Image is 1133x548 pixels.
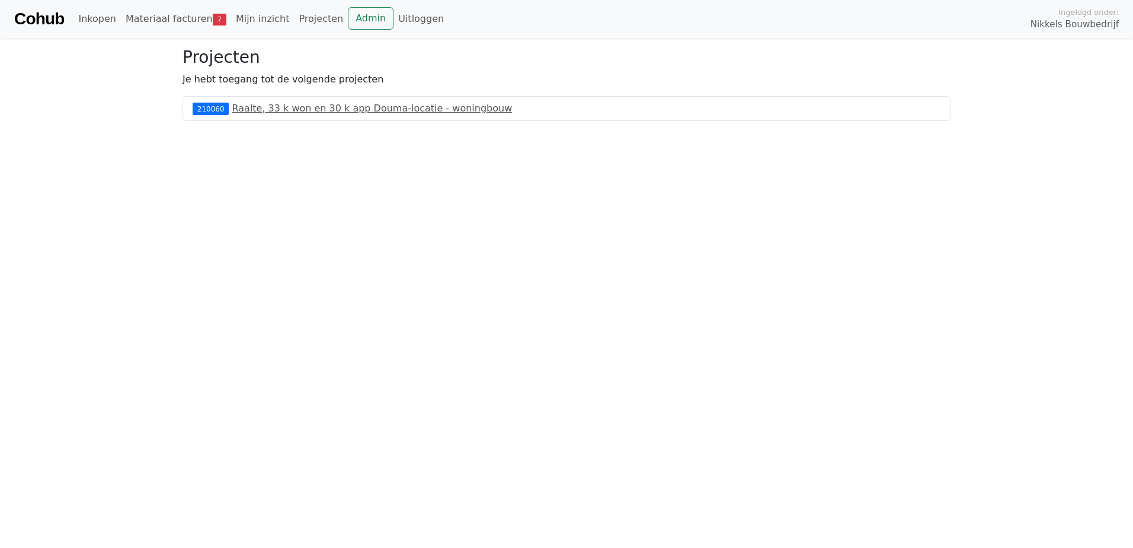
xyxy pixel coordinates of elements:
a: Admin [348,7,393,30]
a: Raalte, 33 k won en 30 k app Douma-locatie - woningbouw [232,103,513,114]
span: Nikkels Bouwbedrijf [1030,18,1119,31]
span: Ingelogd onder: [1058,7,1119,18]
a: Inkopen [73,7,120,31]
h3: Projecten [183,47,950,68]
a: Mijn inzicht [231,7,295,31]
a: Cohub [14,5,64,33]
p: Je hebt toegang tot de volgende projecten [183,72,950,87]
span: 7 [213,14,226,26]
a: Uitloggen [393,7,449,31]
div: 210060 [193,103,229,114]
a: Projecten [294,7,348,31]
a: Materiaal facturen7 [121,7,231,31]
